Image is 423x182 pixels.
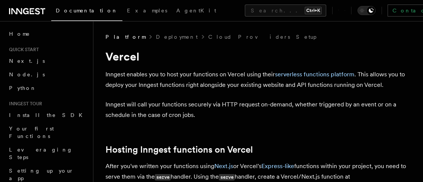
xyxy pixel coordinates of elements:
[176,8,216,14] span: AgentKit
[155,174,171,180] code: serve
[172,2,221,20] a: AgentKit
[6,47,39,53] span: Quick start
[9,126,54,139] span: Your first Functions
[6,108,89,122] a: Install the SDK
[305,7,322,14] kbd: Ctrl+K
[127,8,167,14] span: Examples
[56,8,118,14] span: Documentation
[122,2,172,20] a: Examples
[9,71,45,77] span: Node.js
[6,27,89,41] a: Home
[214,162,233,170] a: Next.js
[51,2,122,21] a: Documentation
[105,50,407,63] h1: Vercel
[357,6,376,15] button: Toggle dark mode
[9,112,87,118] span: Install the SDK
[6,68,89,81] a: Node.js
[261,162,294,170] a: Express-like
[9,168,74,181] span: Setting up your app
[9,58,45,64] span: Next.js
[105,99,407,120] p: Inngest will call your functions securely via HTTP request on-demand, whether triggered by an eve...
[245,5,326,17] button: Search...Ctrl+K
[105,69,407,90] p: Inngest enables you to host your functions on Vercel using their . This allows you to deploy your...
[105,33,145,41] span: Platform
[9,30,30,38] span: Home
[9,147,73,160] span: Leveraging Steps
[275,71,354,78] a: serverless functions platform
[6,122,89,143] a: Your first Functions
[6,101,42,107] span: Inngest tour
[9,85,37,91] span: Python
[6,81,89,95] a: Python
[6,143,89,164] a: Leveraging Steps
[105,144,253,155] a: Hosting Inngest functions on Vercel
[156,33,198,41] a: Deployment
[219,174,235,180] code: serve
[6,54,89,68] a: Next.js
[208,33,316,41] a: Cloud Providers Setup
